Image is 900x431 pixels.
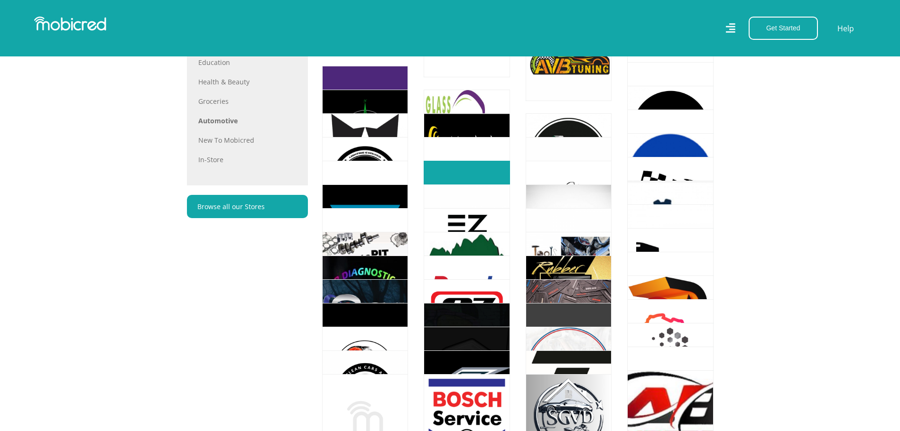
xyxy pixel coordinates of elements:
a: In-store [198,155,297,165]
a: Education [198,57,297,67]
a: Automotive [198,116,297,126]
a: Health & Beauty [198,77,297,87]
a: Groceries [198,96,297,106]
button: Get Started [749,17,818,40]
img: Mobicred [34,17,106,31]
a: Help [837,22,854,35]
a: Browse all our Stores [187,195,308,218]
a: New to Mobicred [198,135,297,145]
